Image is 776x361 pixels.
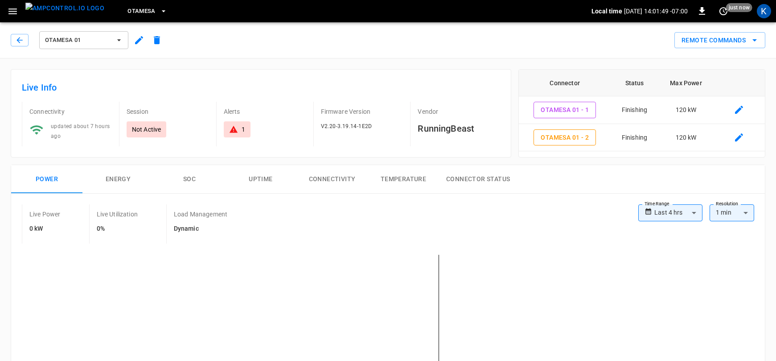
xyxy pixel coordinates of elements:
[439,165,517,194] button: Connector Status
[11,165,82,194] button: Power
[757,4,771,18] div: profile-icon
[154,165,225,194] button: SOC
[51,123,110,139] span: updated about 7 hours ago
[29,107,112,116] p: Connectivity
[658,70,714,96] th: Max Power
[716,4,731,18] button: set refresh interval
[321,107,403,116] p: Firmware Version
[534,102,596,118] button: OtaMesa 01 - 1
[658,96,714,124] td: 120 kW
[611,96,658,124] td: Finishing
[242,125,245,134] div: 1
[296,165,368,194] button: Connectivity
[591,7,622,16] p: Local time
[519,70,765,151] table: connector table
[127,107,209,116] p: Session
[25,3,104,14] img: ampcontrol.io logo
[710,204,754,221] div: 1 min
[39,31,128,49] button: OtaMesa 01
[611,124,658,152] td: Finishing
[225,165,296,194] button: Uptime
[174,210,227,219] p: Load Management
[624,7,688,16] p: [DATE] 14:01:49 -07:00
[124,3,171,20] button: OtaMesa
[127,6,156,17] span: OtaMesa
[29,210,61,219] p: Live Power
[716,200,738,207] label: Resolution
[97,210,138,219] p: Live Utilization
[224,107,306,116] p: Alerts
[418,107,500,116] p: Vendor
[611,70,658,96] th: Status
[674,32,765,49] button: Remote Commands
[418,121,500,136] h6: RunningBeast
[645,200,669,207] label: Time Range
[519,70,611,96] th: Connector
[534,129,596,146] button: OtaMesa 01 - 2
[45,35,111,46] span: OtaMesa 01
[174,224,227,234] h6: Dynamic
[29,224,61,234] h6: 0 kW
[132,125,161,134] p: Not Active
[97,224,138,234] h6: 0%
[658,124,714,152] td: 120 kW
[674,32,765,49] div: remote commands options
[726,3,752,12] span: just now
[654,204,702,221] div: Last 4 hrs
[22,80,500,95] h6: Live Info
[82,165,154,194] button: Energy
[368,165,439,194] button: Temperature
[321,123,372,129] span: V2.20-3.19.14-1E2D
